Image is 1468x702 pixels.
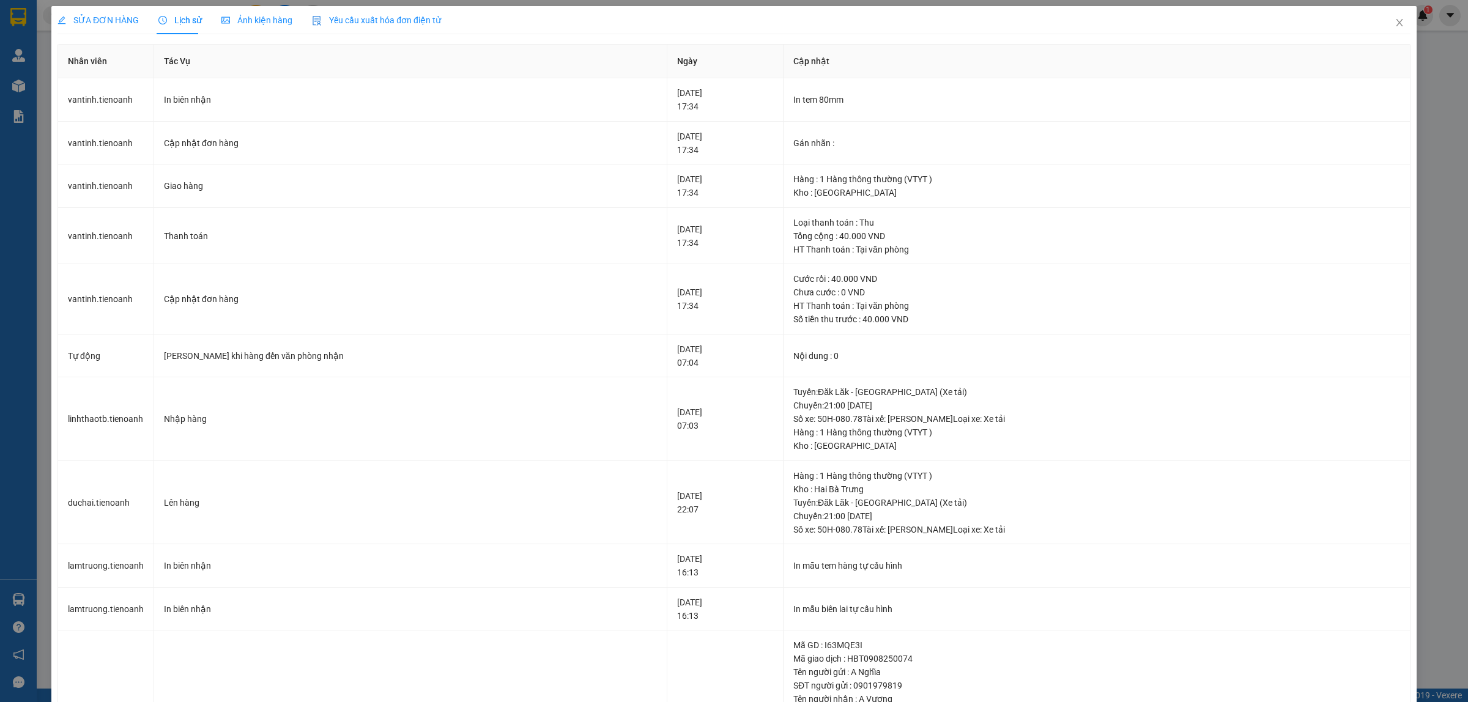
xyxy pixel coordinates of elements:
[164,93,657,106] div: In biên nhận
[793,439,1400,453] div: Kho : [GEOGRAPHIC_DATA]
[677,552,773,579] div: [DATE] 16:13
[221,15,292,25] span: Ảnh kiện hàng
[677,342,773,369] div: [DATE] 07:04
[793,559,1400,572] div: In mẫu tem hàng tự cấu hình
[793,272,1400,286] div: Cước rồi : 40.000 VND
[58,78,154,122] td: vantinh.tienoanh
[58,45,154,78] th: Nhân viên
[164,292,657,306] div: Cập nhật đơn hàng
[677,172,773,199] div: [DATE] 17:34
[58,264,154,334] td: vantinh.tienoanh
[57,15,139,25] span: SỬA ĐƠN HÀNG
[164,229,657,243] div: Thanh toán
[221,16,230,24] span: picture
[667,45,784,78] th: Ngày
[58,544,154,588] td: lamtruong.tienoanh
[793,136,1400,150] div: Gán nhãn :
[164,496,657,509] div: Lên hàng
[793,665,1400,679] div: Tên người gửi : A Nghĩa
[677,86,773,113] div: [DATE] 17:34
[164,602,657,616] div: In biên nhận
[793,93,1400,106] div: In tem 80mm
[677,596,773,623] div: [DATE] 16:13
[58,461,154,545] td: duchai.tienoanh
[58,164,154,208] td: vantinh.tienoanh
[793,243,1400,256] div: HT Thanh toán : Tại văn phòng
[164,349,657,363] div: [PERSON_NAME] khi hàng đến văn phòng nhận
[158,16,167,24] span: clock-circle
[793,638,1400,652] div: Mã GD : I63MQE3I
[793,312,1400,326] div: Số tiền thu trước : 40.000 VND
[793,349,1400,363] div: Nội dung : 0
[1395,18,1404,28] span: close
[793,496,1400,536] div: Tuyến : Đăk Lăk - [GEOGRAPHIC_DATA] (Xe tải) Chuyến: 21:00 [DATE] Số xe: 50H-080.78 Tài xế: [PERS...
[154,45,667,78] th: Tác Vụ
[793,216,1400,229] div: Loại thanh toán : Thu
[58,377,154,461] td: linhthaotb.tienoanh
[312,16,322,26] img: icon
[164,136,657,150] div: Cập nhật đơn hàng
[1382,6,1417,40] button: Close
[158,15,202,25] span: Lịch sử
[58,588,154,631] td: lamtruong.tienoanh
[58,122,154,165] td: vantinh.tienoanh
[793,286,1400,299] div: Chưa cước : 0 VND
[164,559,657,572] div: In biên nhận
[793,602,1400,616] div: In mẫu biên lai tự cấu hình
[677,130,773,157] div: [DATE] 17:34
[793,652,1400,665] div: Mã giao dịch : HBT0908250074
[793,469,1400,482] div: Hàng : 1 Hàng thông thường (VTYT )
[57,16,66,24] span: edit
[164,179,657,193] div: Giao hàng
[164,412,657,426] div: Nhập hàng
[677,223,773,249] div: [DATE] 17:34
[793,385,1400,426] div: Tuyến : Đăk Lăk - [GEOGRAPHIC_DATA] (Xe tải) Chuyến: 21:00 [DATE] Số xe: 50H-080.78 Tài xế: [PERS...
[677,405,773,432] div: [DATE] 07:03
[784,45,1411,78] th: Cập nhật
[58,334,154,378] td: Tự động
[677,286,773,312] div: [DATE] 17:34
[793,229,1400,243] div: Tổng cộng : 40.000 VND
[793,679,1400,692] div: SĐT người gửi : 0901979819
[793,482,1400,496] div: Kho : Hai Bà Trưng
[793,172,1400,186] div: Hàng : 1 Hàng thông thường (VTYT )
[677,489,773,516] div: [DATE] 22:07
[793,426,1400,439] div: Hàng : 1 Hàng thông thường (VTYT )
[793,299,1400,312] div: HT Thanh toán : Tại văn phòng
[793,186,1400,199] div: Kho : [GEOGRAPHIC_DATA]
[312,15,441,25] span: Yêu cầu xuất hóa đơn điện tử
[58,208,154,265] td: vantinh.tienoanh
